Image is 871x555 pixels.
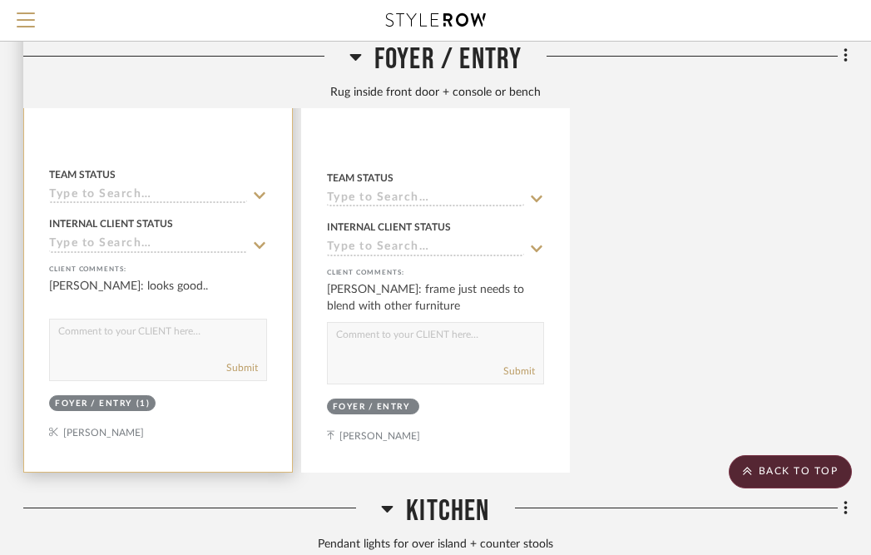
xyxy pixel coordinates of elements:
div: [PERSON_NAME]: looks good.. [49,278,267,311]
div: (1) [136,398,151,410]
div: [PERSON_NAME]: frame just needs to blend with other furniture [327,281,545,315]
span: Kitchen [406,493,489,529]
input: Type to Search… [49,188,247,204]
input: Type to Search… [327,191,525,207]
button: Submit [226,360,258,375]
span: Foyer / Entry [374,42,522,77]
div: Rug inside front door + console or bench [23,84,848,102]
div: Internal Client Status [327,220,451,235]
div: Internal Client Status [49,216,173,231]
scroll-to-top-button: BACK TO TOP [729,455,852,488]
input: Type to Search… [327,240,525,256]
div: Team Status [49,167,116,182]
div: Foyer / Entry [333,401,410,414]
div: Foyer / Entry [55,398,132,410]
input: Type to Search… [49,237,247,253]
button: Submit [503,364,535,379]
div: Team Status [327,171,393,186]
div: Pendant lights for over island + counter stools [23,536,848,554]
